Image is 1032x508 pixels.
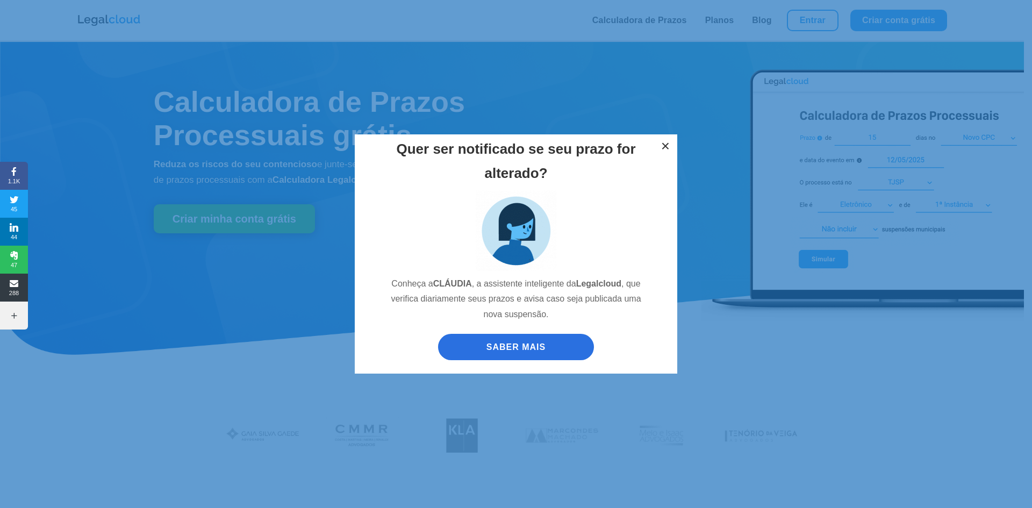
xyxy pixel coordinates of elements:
[438,334,594,360] a: SABER MAIS
[476,190,556,271] img: claudia_assistente
[576,279,621,288] strong: Legalcloud
[384,276,648,331] p: Conheça a , a assistente inteligente da , que verifica diariamente seus prazos e avisa caso seja ...
[433,279,472,288] strong: CLÁUDIA
[654,134,677,158] button: ×
[384,137,648,190] h2: Quer ser notificado se seu prazo for alterado?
